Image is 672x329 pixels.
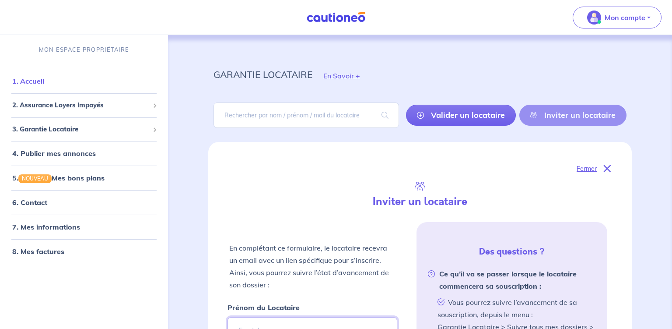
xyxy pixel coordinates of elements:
[229,242,395,291] p: En complétant ce formulaire, le locataire recevra un email avec un lien spécifique pour s’inscrir...
[605,12,645,23] p: Mon compte
[420,247,604,257] h5: Des questions ?
[12,124,149,134] span: 3. Garantie Locataire
[12,77,44,85] a: 1. Accueil
[3,194,164,211] div: 6. Contact
[406,105,516,126] a: Valider un locataire
[587,11,601,25] img: illu_account_valid_menu.svg
[12,173,105,182] a: 5.NOUVEAUMes bons plans
[577,163,597,174] p: Fermer
[213,67,312,82] p: garantie locataire
[371,103,399,127] span: search
[12,223,80,231] a: 7. Mes informations
[227,303,300,312] strong: Prénom du Locataire
[573,7,661,28] button: illu_account_valid_menu.svgMon compte
[12,100,149,110] span: 2. Assurance Loyers Impayés
[12,198,47,207] a: 6. Contact
[322,195,518,208] h4: Inviter un locataire
[312,63,371,88] button: En Savoir +
[12,247,64,256] a: 8. Mes factures
[3,97,164,114] div: 2. Assurance Loyers Impayés
[3,121,164,138] div: 3. Garantie Locataire
[3,145,164,162] div: 4. Publier mes annonces
[303,12,369,23] img: Cautioneo
[213,103,399,128] input: Rechercher par nom / prénom / mail du locataire
[12,149,96,158] a: 4. Publier mes annonces
[427,268,597,292] strong: Ce qu’il va se passer lorsque le locataire commencera sa souscription :
[3,243,164,260] div: 8. Mes factures
[3,218,164,236] div: 7. Mes informations
[3,169,164,187] div: 5.NOUVEAUMes bons plans
[39,46,129,54] p: MON ESPACE PROPRIÉTAIRE
[3,72,164,90] div: 1. Accueil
